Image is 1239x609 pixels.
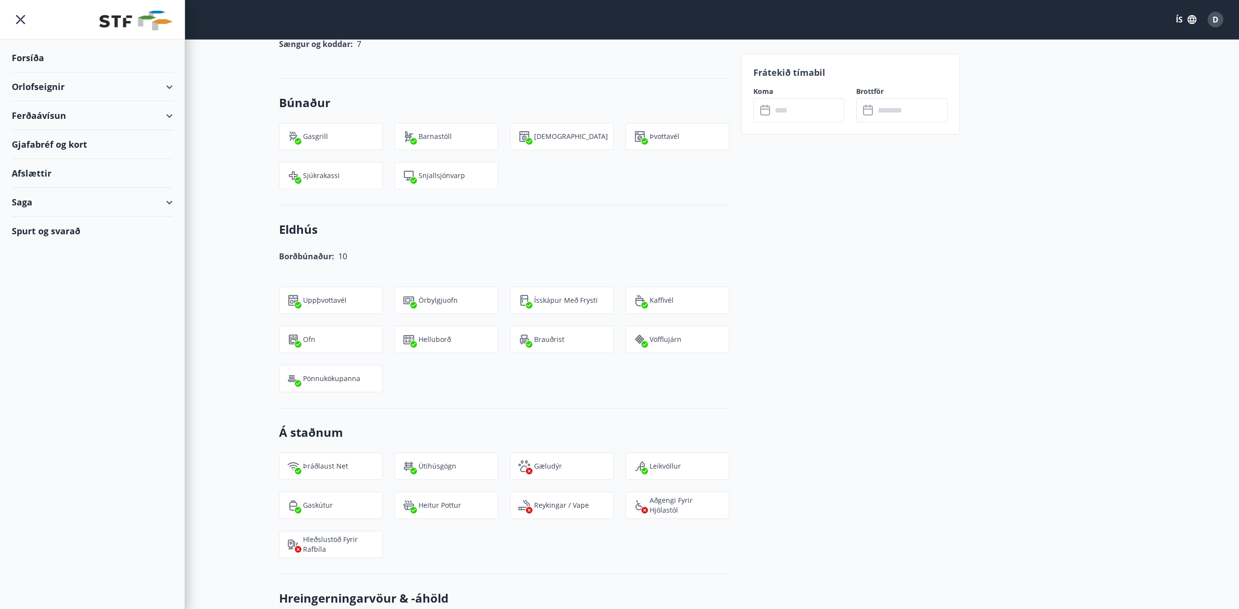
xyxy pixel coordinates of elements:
[303,374,360,383] p: Pönnukökupanna
[303,132,328,141] p: Gasgrill
[12,188,173,217] div: Saga
[357,37,361,51] h6: 7
[287,131,299,142] img: ZXjrS3QKesehq6nQAPjaRuRTI364z8ohTALB4wBr.svg
[287,460,299,472] img: HJRyFFsYp6qjeUYhR4dAD8CaCEsnIFYZ05miwXoh.svg
[518,460,530,472] img: pxcaIm5dSOV3FS4whs1soiYWTwFQvksT25a9J10C.svg
[753,66,948,79] p: Frátekið tímabil
[1170,11,1202,28] button: ÍS
[753,87,845,96] label: Koma
[650,295,674,305] p: Kaffivél
[12,72,173,101] div: Orlofseignir
[403,499,415,511] img: h89QDIuHlAdpqTriuIvuEWkTH976fOgBEOOeu1mi.svg
[534,335,564,344] p: Brauðrist
[634,131,646,142] img: Dl16BY4EX9PAW649lg1C3oBuIaAsR6QVDQBO2cTm.svg
[419,500,461,510] p: Heitur pottur
[419,171,465,180] p: Snjallsjónvarp
[12,159,173,188] div: Afslættir
[419,295,458,305] p: Örbylgjuofn
[518,131,530,142] img: hddCLTAnxqFUMr1fxmbGG8zWilo2syolR0f9UjPn.svg
[518,294,530,306] img: CeBo16TNt2DMwKWDoQVkwc0rPfUARCXLnVWH1QgS.svg
[403,170,415,181] img: FrGHLVeK8D3OYtMegqJZM0RCPrnOPaonvBxDmyu0.svg
[634,460,646,472] img: qe69Qk1XRHxUS6SlVorqwOSuwvskut3fG79gUJPU.svg
[287,170,299,181] img: NBJ2XHQorT73l9qKF8jKUL2yrxBdPsbwCKRxvuNn.svg
[287,499,299,511] img: 8ENmoI4irXQYYuBMoT0A4RDwxVOScARjCaqz7yHU.svg
[650,461,681,471] p: Leikvöllur
[634,334,646,345] img: I6yc7n08mHczeLw8NTcFixl2JUhVGZy2Gh8TEZ9K.svg
[12,101,173,130] div: Ferðaávísun
[650,496,721,515] p: Aðgengi fyrir hjólastól
[303,295,347,305] p: Uppþvottavél
[279,590,729,607] h3: Hreingerningarvöur & -áhöld
[287,334,299,345] img: zPVQBp9blEdIFer1EsEXGkdLSf6HnpjwYpytJsbc.svg
[534,132,608,141] p: [DEMOGRAPHIC_DATA]
[279,94,729,111] h3: Búnaður
[403,294,415,306] img: WhzojLTXTmGNzu0iQ37bh4OB8HAJRP8FBs0dzKJK.svg
[518,334,530,345] img: eXskhI6PfzAYYayp6aE5zL2Gyf34kDYkAHzo7Blm.svg
[279,424,729,441] h3: Á staðnum
[856,87,948,96] label: Brottför
[287,373,299,384] img: iD5lXcpCL53JGFiihL3Wnkq7U1vibrYjvSU81JPM.svg
[303,335,315,344] p: Ofn
[419,461,456,471] p: Útihúsgögn
[403,334,415,345] img: 9R1hYb2mT2cBJz2TGv4EKaumi4SmHMVDNXcQ7C8P.svg
[1204,8,1227,31] button: D
[287,539,299,550] img: nH7E6Gw2rvWFb8XaSdRp44dhkQaj4PJkOoRYItBQ.svg
[650,132,679,141] p: Þvottavél
[419,335,451,344] p: Helluborð
[534,295,598,305] p: Ísskápur með frysti
[12,217,173,245] div: Spurt og svarað
[403,460,415,472] img: zl1QXYWpuXQflmynrNOhYvHk3MCGPnvF2zCJrr1J.svg
[99,11,173,30] img: union_logo
[338,249,347,263] h6: 10
[303,535,374,554] p: Hleðslustöð fyrir rafbíla
[12,44,173,72] div: Forsíða
[634,499,646,511] img: 8IYIKVZQyRlUC6HQIIUSdjpPGRncJsz2RzLgWvp4.svg
[279,221,729,238] h3: Eldhús
[534,461,562,471] p: Gæludýr
[279,39,353,49] span: Sængur og koddar:
[650,335,681,344] p: Vöfflujárn
[303,500,333,510] p: Gaskútur
[534,500,589,510] p: Reykingar / Vape
[279,251,334,262] span: Borðbúnaður:
[12,130,173,159] div: Gjafabréf og kort
[518,499,530,511] img: QNIUl6Cv9L9rHgMXwuzGLuiJOj7RKqxk9mBFPqjq.svg
[303,171,340,180] p: Sjúkrakassi
[287,294,299,306] img: 7hj2GulIrg6h11dFIpsIzg8Ak2vZaScVwTihwv8g.svg
[303,461,348,471] p: Þráðlaust net
[12,11,29,28] button: menu
[419,132,452,141] p: Barnastóll
[403,131,415,142] img: ro1VYixuww4Qdd7lsw8J65QhOwJZ1j2DOUyXo3Mt.svg
[1213,14,1218,25] span: D
[634,294,646,306] img: YAuCf2RVBoxcWDOxEIXE9JF7kzGP1ekdDd7KNrAY.svg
